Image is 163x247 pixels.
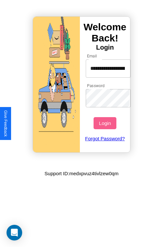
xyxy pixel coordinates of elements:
[80,22,130,44] h3: Welcome Back!
[80,44,130,51] h4: Login
[33,17,80,152] img: gif
[7,225,22,240] div: Open Intercom Messenger
[3,110,8,137] div: Give Feedback
[87,53,97,59] label: Email
[45,169,119,178] p: Support ID: medxpvuz4tivlzew0qm
[82,129,128,148] a: Forgot Password?
[94,117,116,129] button: Login
[87,83,104,88] label: Password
